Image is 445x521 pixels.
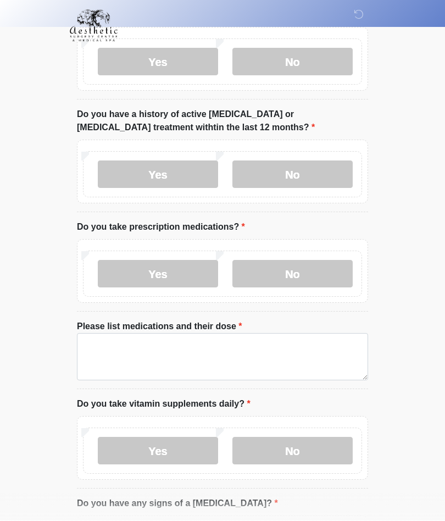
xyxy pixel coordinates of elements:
label: No [232,161,353,189]
label: Yes [98,161,218,189]
label: No [232,437,353,465]
label: Do you have any signs of a [MEDICAL_DATA]? [77,497,278,511]
label: Do you take prescription medications? [77,221,245,234]
label: Yes [98,48,218,76]
label: No [232,48,353,76]
label: Do you have a history of active [MEDICAL_DATA] or [MEDICAL_DATA] treatment withtin the last 12 mo... [77,108,368,135]
label: No [232,260,353,288]
label: Yes [98,437,218,465]
label: Please list medications and their dose [77,320,242,334]
label: Do you take vitamin supplements daily? [77,398,251,411]
img: Aesthetic Surgery Centre, PLLC Logo [66,8,121,43]
label: Yes [98,260,218,288]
